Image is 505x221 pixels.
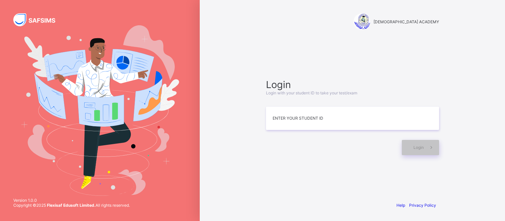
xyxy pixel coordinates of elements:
[13,203,130,208] span: Copyright © 2025 All rights reserved.
[374,19,439,24] span: [DEMOGRAPHIC_DATA] ACADEMY
[396,203,405,208] a: Help
[13,198,130,203] span: Version 1.0.0
[266,79,439,90] span: Login
[47,203,96,208] strong: Flexisaf Edusoft Limited.
[21,25,179,195] img: Hero Image
[13,13,63,26] img: SAFSIMS Logo
[409,203,436,208] a: Privacy Policy
[266,90,357,95] span: Login with your student ID to take your test/exam
[413,145,424,150] span: Login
